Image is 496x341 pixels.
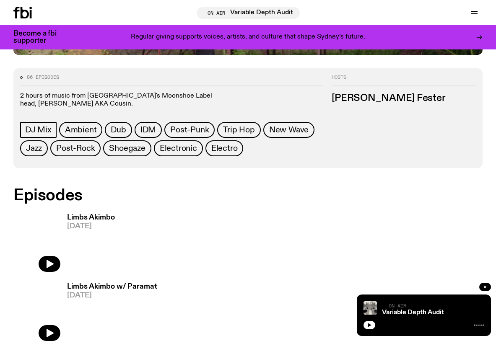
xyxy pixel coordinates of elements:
span: On Air [389,303,406,308]
span: Electronic [160,144,197,153]
span: Ambient [65,125,97,134]
a: Jazz [20,140,48,156]
a: Electronic [154,140,203,156]
span: IDM [140,125,156,134]
span: [DATE] [67,292,157,299]
span: DJ Mix [25,125,52,134]
h3: [PERSON_NAME] Fester [332,94,476,103]
a: Shoegaze [103,140,151,156]
a: Post-Punk [164,122,215,138]
span: Electro [211,144,238,153]
span: Post-Punk [170,125,209,134]
a: DJ Mix [20,122,57,138]
a: Post-Rock [50,140,101,156]
span: [DATE] [67,223,115,230]
img: A black and white Rorschach [364,301,377,315]
a: Electro [205,140,244,156]
span: Post-Rock [56,144,95,153]
span: Dub [111,125,126,134]
a: Variable Depth Audit [382,309,444,316]
a: Ambient [59,122,103,138]
button: On AirVariable Depth Audit [197,7,300,19]
span: Jazz [26,144,42,153]
p: 2 hours of music from [GEOGRAPHIC_DATA]'s Moonshoe Label head, [PERSON_NAME] AKA Cousin. [20,92,323,108]
span: Trip Hop [223,125,254,134]
a: Limbs Akimbo[DATE] [60,214,115,272]
p: Regular giving supports voices, artists, and culture that shape Sydney’s future. [131,34,365,41]
h2: Episodes [13,188,205,203]
span: New Wave [269,125,309,134]
h3: Limbs Akimbo [67,214,115,221]
h3: Limbs Akimbo w/ Paramat [67,283,157,290]
a: Trip Hop [217,122,260,138]
a: IDM [135,122,162,138]
span: Shoegaze [109,144,145,153]
a: New Wave [263,122,314,138]
h2: Hosts [332,75,476,85]
h3: Become a fbi supporter [13,30,67,44]
a: Dub [105,122,132,138]
span: 86 episodes [27,75,59,80]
